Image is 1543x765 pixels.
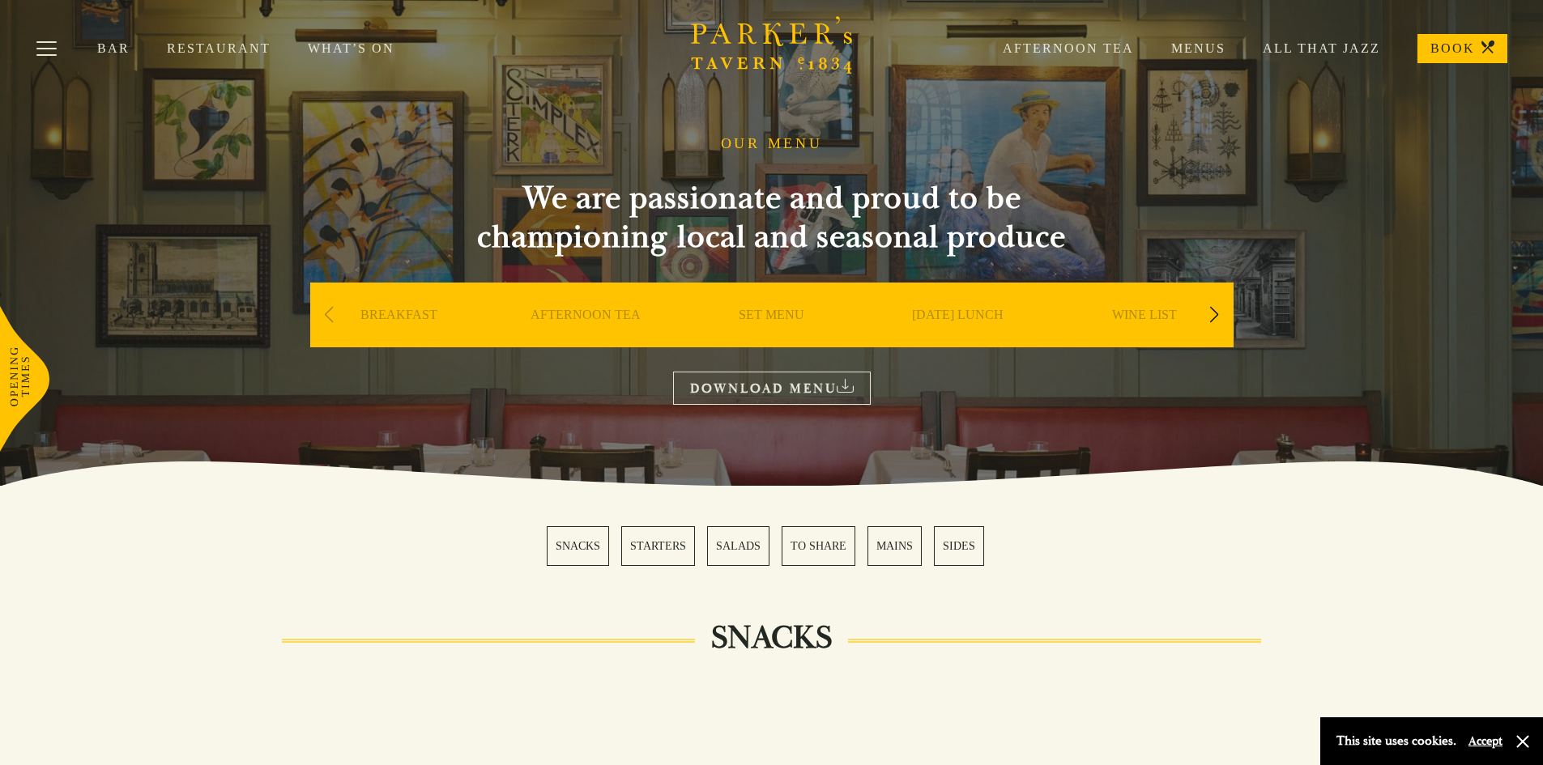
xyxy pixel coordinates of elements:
a: 5 / 6 [867,526,922,566]
div: 2 / 9 [497,283,675,396]
div: 4 / 9 [869,283,1047,396]
a: 3 / 6 [707,526,769,566]
h2: SNACKS [695,618,848,657]
div: 1 / 9 [310,283,488,396]
a: 2 / 6 [621,526,695,566]
div: 3 / 9 [683,283,861,396]
a: AFTERNOON TEA [531,307,641,372]
h1: OUR MENU [721,135,823,153]
a: BREAKFAST [360,307,437,372]
a: 4 / 6 [782,526,855,566]
a: 6 / 6 [934,526,984,566]
p: This site uses cookies. [1336,729,1456,753]
a: SET MENU [739,307,804,372]
div: Next slide [1204,297,1225,333]
h2: We are passionate and proud to be championing local and seasonal produce [448,179,1096,257]
div: Previous slide [318,297,340,333]
button: Accept [1468,733,1503,749]
div: 5 / 9 [1055,283,1234,396]
a: [DATE] LUNCH [912,307,1004,372]
button: Close and accept [1515,733,1531,750]
a: WINE LIST [1112,307,1177,372]
a: DOWNLOAD MENU [673,372,871,405]
a: 1 / 6 [547,526,609,566]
